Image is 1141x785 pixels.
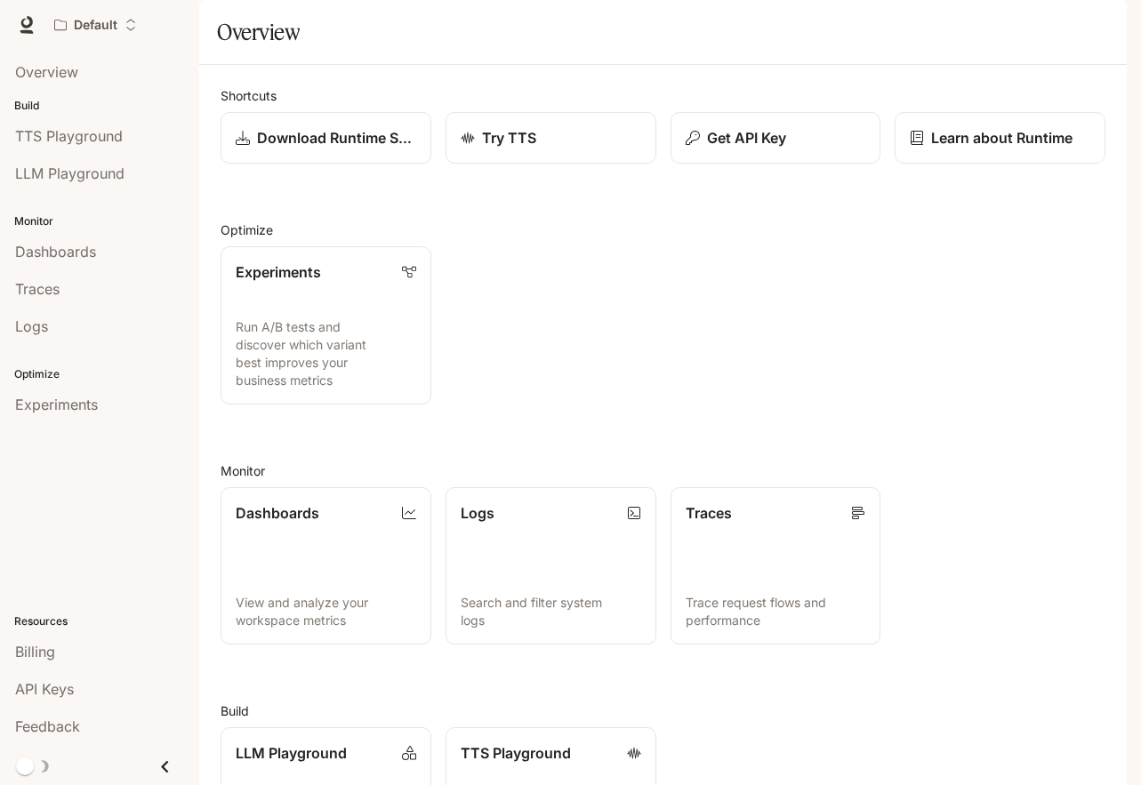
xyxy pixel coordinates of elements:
[236,742,347,764] p: LLM Playground
[671,487,881,645] a: TracesTrace request flows and performance
[461,594,641,629] p: Search and filter system logs
[257,127,416,148] p: Download Runtime SDK
[446,112,656,164] a: Try TTS
[236,502,319,524] p: Dashboards
[461,502,494,524] p: Logs
[221,86,1105,105] h2: Shortcuts
[686,502,732,524] p: Traces
[686,594,866,629] p: Trace request flows and performance
[671,112,881,164] button: Get API Key
[221,487,431,645] a: DashboardsView and analyze your workspace metrics
[446,487,656,645] a: LogsSearch and filter system logs
[461,742,571,764] p: TTS Playground
[46,7,145,43] button: Open workspace menu
[236,261,321,283] p: Experiments
[236,318,416,389] p: Run A/B tests and discover which variant best improves your business metrics
[221,246,431,405] a: ExperimentsRun A/B tests and discover which variant best improves your business metrics
[74,18,117,33] p: Default
[895,112,1105,164] a: Learn about Runtime
[482,127,536,148] p: Try TTS
[707,127,786,148] p: Get API Key
[931,127,1073,148] p: Learn about Runtime
[217,14,300,50] h1: Overview
[221,220,1105,239] h2: Optimize
[236,594,416,629] p: View and analyze your workspace metrics
[221,112,431,164] a: Download Runtime SDK
[221,701,1105,720] h2: Build
[221,461,1105,480] h2: Monitor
